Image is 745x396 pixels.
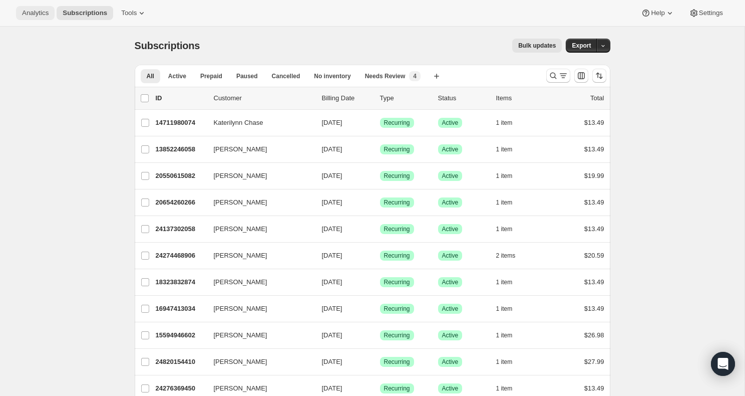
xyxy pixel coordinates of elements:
span: Tools [121,9,137,17]
span: Recurring [384,252,410,260]
div: 18323832874[PERSON_NAME][DATE]SuccessRecurringSuccessActive1 item$13.49 [156,275,604,289]
span: Active [168,72,186,80]
span: [PERSON_NAME] [214,304,267,314]
button: Bulk updates [512,39,562,53]
button: Create new view [429,69,445,83]
button: 1 item [496,355,524,369]
span: Recurring [384,172,410,180]
span: Bulk updates [518,42,556,50]
span: [DATE] [322,172,342,179]
span: Recurring [384,331,410,339]
span: [DATE] [322,331,342,339]
button: 2 items [496,249,527,263]
span: Needs Review [365,72,406,80]
span: Active [442,145,459,153]
div: Type [380,93,430,103]
span: $13.49 [584,278,604,286]
span: [PERSON_NAME] [214,171,267,181]
button: Analytics [16,6,55,20]
button: 1 item [496,328,524,342]
span: [PERSON_NAME] [214,277,267,287]
button: Settings [683,6,729,20]
div: 24137302058[PERSON_NAME][DATE]SuccessRecurringSuccessActive1 item$13.49 [156,222,604,236]
button: 1 item [496,275,524,289]
span: All [147,72,154,80]
span: Recurring [384,278,410,286]
p: 16947413034 [156,304,206,314]
span: Prepaid [200,72,222,80]
button: Customize table column order and visibility [574,69,588,83]
button: Search and filter results [546,69,570,83]
span: [DATE] [322,145,342,153]
p: 24137302058 [156,224,206,234]
span: Cancelled [272,72,300,80]
span: $26.98 [584,331,604,339]
span: [DATE] [322,278,342,286]
span: Active [442,384,459,392]
span: [PERSON_NAME] [214,330,267,340]
button: [PERSON_NAME] [208,327,308,343]
button: Sort the results [592,69,606,83]
span: Active [442,119,459,127]
span: Analytics [22,9,49,17]
button: [PERSON_NAME] [208,168,308,184]
span: Katerilynn Chase [214,118,263,128]
div: 13852246058[PERSON_NAME][DATE]SuccessRecurringSuccessActive1 item$13.49 [156,142,604,156]
div: 20550615082[PERSON_NAME][DATE]SuccessRecurringSuccessActive1 item$19.99 [156,169,604,183]
span: [PERSON_NAME] [214,197,267,208]
span: 1 item [496,119,513,127]
button: 1 item [496,169,524,183]
p: ID [156,93,206,103]
span: Active [442,172,459,180]
span: 1 item [496,145,513,153]
span: Active [442,278,459,286]
span: $27.99 [584,358,604,365]
button: 1 item [496,142,524,156]
span: 1 item [496,331,513,339]
button: Subscriptions [57,6,113,20]
button: [PERSON_NAME] [208,248,308,264]
button: 1 item [496,302,524,316]
button: 1 item [496,381,524,395]
span: Active [442,225,459,233]
span: $20.59 [584,252,604,259]
span: [DATE] [322,305,342,312]
button: Tools [115,6,153,20]
div: Items [496,93,546,103]
div: 20654260266[PERSON_NAME][DATE]SuccessRecurringSuccessActive1 item$13.49 [156,195,604,210]
button: [PERSON_NAME] [208,194,308,211]
span: [DATE] [322,358,342,365]
span: 1 item [496,384,513,392]
span: Recurring [384,305,410,313]
div: Open Intercom Messenger [711,352,735,376]
button: [PERSON_NAME] [208,301,308,317]
span: Active [442,199,459,207]
span: Active [442,305,459,313]
button: 1 item [496,195,524,210]
p: Billing Date [322,93,372,103]
span: Active [442,331,459,339]
span: 1 item [496,225,513,233]
button: 1 item [496,222,524,236]
span: [PERSON_NAME] [214,144,267,154]
span: 1 item [496,358,513,366]
span: [DATE] [322,225,342,233]
p: 18323832874 [156,277,206,287]
button: 1 item [496,116,524,130]
span: Active [442,358,459,366]
p: Total [590,93,604,103]
div: 24276369450[PERSON_NAME][DATE]SuccessRecurringSuccessActive1 item$13.49 [156,381,604,395]
span: 4 [413,72,417,80]
div: 24820154410[PERSON_NAME][DATE]SuccessRecurringSuccessActive1 item$27.99 [156,355,604,369]
p: 24276369450 [156,383,206,393]
div: IDCustomerBilling DateTypeStatusItemsTotal [156,93,604,103]
span: No inventory [314,72,350,80]
button: [PERSON_NAME] [208,141,308,157]
button: [PERSON_NAME] [208,274,308,290]
span: Recurring [384,199,410,207]
p: 24820154410 [156,357,206,367]
span: Recurring [384,358,410,366]
span: 1 item [496,305,513,313]
span: $13.49 [584,199,604,206]
span: Subscriptions [135,40,200,51]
